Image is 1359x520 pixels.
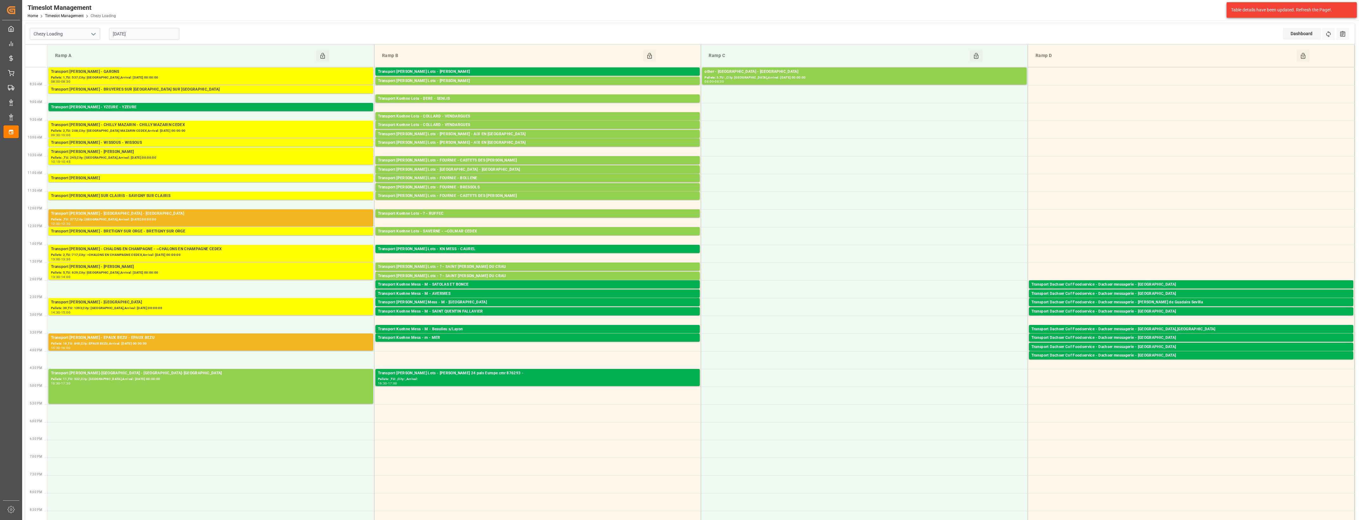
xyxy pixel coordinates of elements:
[30,384,42,387] span: 5:00 PM
[30,295,42,299] span: 2:30 PM
[1283,28,1321,40] div: Dashboard
[380,50,643,62] div: Ramp B
[30,313,42,316] span: 3:00 PM
[28,153,42,157] span: 10:30 AM
[378,69,697,75] div: Transport [PERSON_NAME] Lots - [PERSON_NAME]
[378,84,697,90] div: Pallets: ,TU: 116,City: [GEOGRAPHIC_DATA],Arrival: [DATE] 00:00:00
[51,80,60,83] div: 08:00
[51,211,371,217] div: Transport [PERSON_NAME] - [GEOGRAPHIC_DATA] - [GEOGRAPHIC_DATA]
[51,149,371,155] div: Transport [PERSON_NAME] - [PERSON_NAME]
[378,96,697,102] div: Transport Kuehne Lots - DERE - SENLIS
[30,260,42,263] span: 1:30 PM
[51,306,371,311] div: Pallets: 39,TU: 1393,City: [GEOGRAPHIC_DATA],Arrival: [DATE] 00:00:00
[378,333,697,338] div: Pallets: ,TU: 39,City: Beaulieu s/[GEOGRAPHIC_DATA],Arrival: [DATE] 00:00:00
[51,75,371,80] div: Pallets: 1,TU: 537,City: [GEOGRAPHIC_DATA],Arrival: [DATE] 00:00:00
[378,217,697,222] div: Pallets: 2,TU: 1039,City: RUFFEC,Arrival: [DATE] 00:00:00
[28,3,116,12] div: Timeslot Management
[51,346,60,349] div: 15:30
[378,273,697,279] div: Transport [PERSON_NAME] Lots - ? - SAINT [PERSON_NAME] DU CRAU
[378,184,697,191] div: Transport [PERSON_NAME] Lots - FOURNIE - BRESSOLS
[378,315,697,320] div: Pallets: ,TU: 31,City: [GEOGRAPHIC_DATA][PERSON_NAME],Arrival: [DATE] 00:00:00
[61,160,70,163] div: 10:45
[378,122,697,128] div: Transport Kuehne Lots - COLLARD - VENDARGUES
[378,341,697,346] div: Pallets: 1,TU: 70,City: MER,Arrival: [DATE] 00:00:00
[30,118,42,121] span: 9:30 AM
[51,335,371,341] div: Transport [PERSON_NAME] - EPAUX BEZU - EPAUX BEZU
[61,346,70,349] div: 16:00
[378,291,697,297] div: Transport Kuehne Mess - M - AVERMES
[61,276,70,278] div: 14:00
[378,270,697,276] div: Pallets: 3,TU: 716,City: [GEOGRAPHIC_DATA][PERSON_NAME],Arrival: [DATE] 00:00:00
[378,181,697,187] div: Pallets: 2,TU: ,City: BOLLENE,Arrival: [DATE] 00:00:00
[706,50,970,62] div: Ramp C
[30,490,42,494] span: 8:00 PM
[1031,350,1351,356] div: Pallets: 1,TU: ,City: [GEOGRAPHIC_DATA],Arrival: [DATE] 00:00:00
[30,277,42,281] span: 2:00 PM
[378,326,697,333] div: Transport Kuehne Mess - M - Beaulieu s/Layon
[28,171,42,174] span: 11:00 AM
[378,140,697,146] div: Transport [PERSON_NAME] Lots - [PERSON_NAME] - AIX EN [GEOGRAPHIC_DATA]
[378,128,697,134] div: Pallets: 14,TU: 544,City: [GEOGRAPHIC_DATA],Arrival: [DATE] 00:00:00
[51,146,371,151] div: Pallets: 5,TU: ,City: WISSOUS,Arrival: [DATE] 00:00:00
[28,189,42,192] span: 11:30 AM
[1031,306,1351,311] div: Pallets: ,TU: 74,City: [GEOGRAPHIC_DATA] [GEOGRAPHIC_DATA],Arrival: [DATE] 00:00:00
[378,199,697,205] div: Pallets: ,TU: 168,City: CASTETS DES [PERSON_NAME],Arrival: [DATE] 00:00:00
[1031,333,1351,338] div: Pallets: 2,TU: 27,City: [GEOGRAPHIC_DATA],[GEOGRAPHIC_DATA],Arrival: [DATE] 00:00:00
[60,311,61,314] div: -
[378,297,697,302] div: Pallets: ,TU: 95,City: [GEOGRAPHIC_DATA],Arrival: [DATE] 00:00:00
[1031,291,1351,297] div: Transport Dachser Cof Foodservice - Dachser messagerie - [GEOGRAPHIC_DATA]
[378,175,697,181] div: Transport [PERSON_NAME] Lots - FOURNIE - BOLLENE
[1031,352,1351,359] div: Transport Dachser Cof Foodservice - Dachser messagerie - [GEOGRAPHIC_DATA]
[378,235,697,240] div: Pallets: 5,TU: 538,City: ~COLMAR CEDEX,Arrival: [DATE] 00:00:00
[60,222,61,225] div: -
[51,217,371,222] div: Pallets: ,TU: 377,City: [GEOGRAPHIC_DATA],Arrival: [DATE] 00:00:00
[705,69,1024,75] div: other - [GEOGRAPHIC_DATA] - [GEOGRAPHIC_DATA]
[61,222,70,225] div: 12:30
[30,242,42,245] span: 1:00 PM
[51,264,371,270] div: Transport [PERSON_NAME] - [PERSON_NAME]
[1031,282,1351,288] div: Transport Dachser Cof Foodservice - Dachser messagerie - [GEOGRAPHIC_DATA]
[378,279,697,285] div: Pallets: 2,TU: 671,City: [GEOGRAPHIC_DATA][PERSON_NAME],Arrival: [DATE] 00:00:00
[51,128,371,134] div: Pallets: 2,TU: 208,City: [GEOGRAPHIC_DATA] MAZARIN CEDEX,Arrival: [DATE] 00:00:00
[28,14,38,18] a: Home
[378,377,697,382] div: Pallets: ,TU: ,City: ,Arrival:
[51,276,60,278] div: 13:30
[714,80,715,83] div: -
[1031,308,1351,315] div: Transport Dachser Cof Foodservice - Dachser messagerie - [GEOGRAPHIC_DATA]
[30,82,42,86] span: 8:30 AM
[53,50,316,62] div: Ramp A
[378,193,697,199] div: Transport [PERSON_NAME] Lots - FOURNIE - CASTETS DES [PERSON_NAME]
[378,288,697,293] div: Pallets: ,TU: 8,City: SATOLAS ET BONCE,Arrival: [DATE] 00:00:00
[51,222,60,225] div: 12:00
[51,370,371,377] div: Transport [PERSON_NAME]-[GEOGRAPHIC_DATA] - [GEOGRAPHIC_DATA]-[GEOGRAPHIC_DATA]
[51,382,60,385] div: 16:30
[51,228,371,235] div: Transport [PERSON_NAME] - BRETIGNY SUR ORGE - BRETIGNY SUR ORGE
[705,75,1024,80] div: Pallets: 3,TU: ,City: [GEOGRAPHIC_DATA],Arrival: [DATE] 00:00:00
[61,311,70,314] div: 15:00
[378,306,697,311] div: Pallets: ,TU: 12,City: [GEOGRAPHIC_DATA],Arrival: [DATE] 00:00:00
[51,111,371,116] div: Pallets: 3,TU: 93,City: [GEOGRAPHIC_DATA],Arrival: [DATE] 00:00:00
[51,258,60,261] div: 13:00
[30,455,42,458] span: 7:00 PM
[51,341,371,346] div: Pallets: 16,TU: 848,City: EPAUX BEZU,Arrival: [DATE] 00:00:00
[378,78,697,84] div: Transport [PERSON_NAME] Lots - [PERSON_NAME]
[378,102,697,107] div: Pallets: ,TU: 285,City: [GEOGRAPHIC_DATA],Arrival: [DATE] 00:00:00
[378,308,697,315] div: Transport Kuehne Mess - M - SAINT QUENTIN FALLAVIER
[51,246,371,252] div: Transport [PERSON_NAME] - CHALONS EN CHAMPAGNE - ~CHALONS EN CHAMPAGNE CEDEX
[51,252,371,258] div: Pallets: 2,TU: 717,City: ~CHALONS EN CHAMPAGNE CEDEX,Arrival: [DATE] 00:00:00
[51,134,60,136] div: 09:30
[61,80,70,83] div: 08:30
[1031,297,1351,302] div: Pallets: 1,TU: 13,City: [GEOGRAPHIC_DATA],Arrival: [DATE] 00:00:00
[51,235,371,240] div: Pallets: ,TU: 73,City: [GEOGRAPHIC_DATA],Arrival: [DATE] 00:00:00
[388,382,397,385] div: 17:00
[45,14,84,18] a: Timeslot Management
[60,276,61,278] div: -
[51,155,371,161] div: Pallets: ,TU: 245,City: [GEOGRAPHIC_DATA],Arrival: [DATE] 00:00:00
[378,282,697,288] div: Transport Kuehne Mess - M - SATOLAS ET BONCE
[378,173,697,178] div: Pallets: 1,TU: 174,City: [GEOGRAPHIC_DATA],Arrival: [DATE] 00:00:00
[51,299,371,306] div: Transport [PERSON_NAME] - [GEOGRAPHIC_DATA]
[1033,50,1297,62] div: Ramp D
[88,29,98,39] button: open menu
[51,86,371,93] div: Transport [PERSON_NAME] - BRUYERES SUR [GEOGRAPHIC_DATA] SUR [GEOGRAPHIC_DATA]
[30,419,42,423] span: 6:00 PM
